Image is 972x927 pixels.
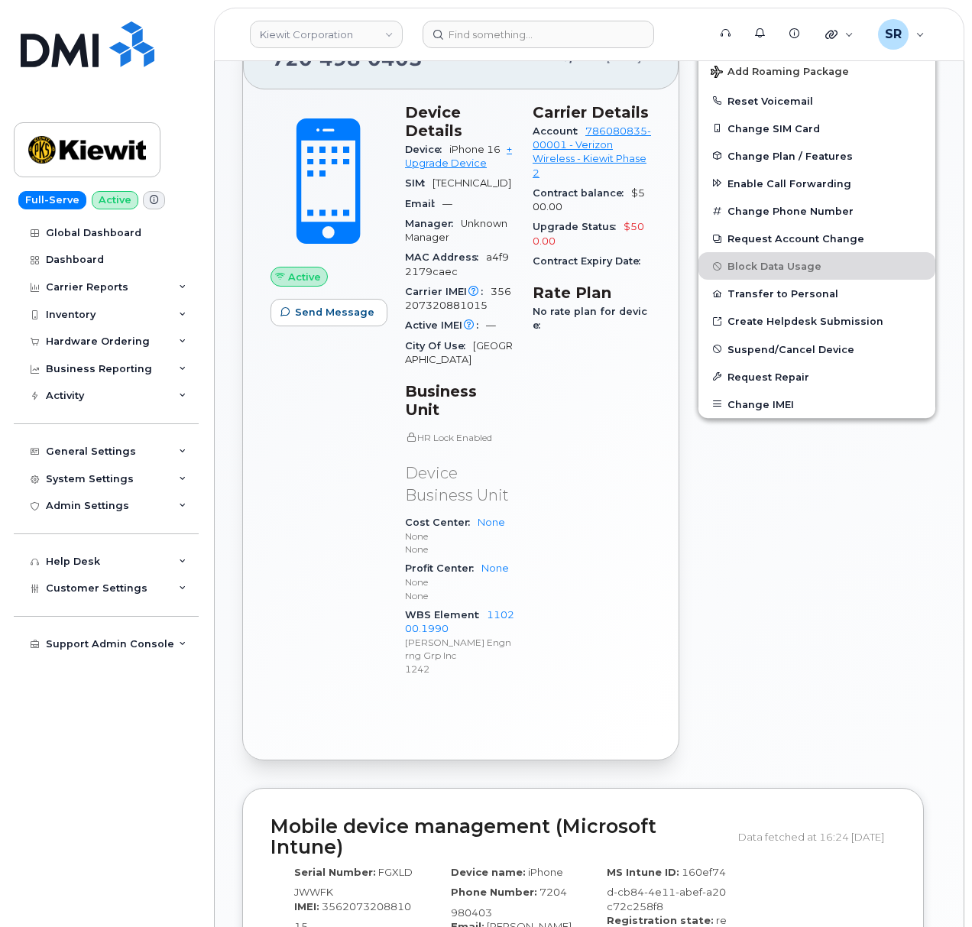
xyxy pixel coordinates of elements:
[405,609,514,634] a: 110200.1990
[405,589,514,602] p: None
[405,319,486,331] span: Active IMEI
[451,886,567,919] span: 7204980403
[533,187,631,199] span: Contract balance
[533,125,585,137] span: Account
[727,150,853,161] span: Change Plan / Features
[405,636,514,662] p: [PERSON_NAME] Engnrng Grp Inc
[698,391,935,418] button: Change IMEI
[738,822,896,851] div: Data fetched at 16:24 [DATE]
[288,270,321,284] span: Active
[698,115,935,142] button: Change SIM Card
[698,335,935,363] button: Suspend/Cancel Device
[727,343,854,355] span: Suspend/Cancel Device
[405,103,514,140] h3: Device Details
[698,252,935,280] button: Block Data Usage
[607,866,726,912] span: 160ef74d-cb84-4e11-abef-a20c72c258f8
[405,530,514,543] p: None
[405,609,487,621] span: WBS Element
[451,885,537,899] label: Phone Number:
[698,225,935,252] button: Request Account Change
[405,431,514,444] p: HR Lock Enabled
[294,865,376,880] label: Serial Number:
[405,575,514,588] p: None
[405,251,486,263] span: MAC Address
[867,19,935,50] div: Sebastian Reissig
[423,21,654,48] input: Find something...
[528,866,563,878] span: iPhone
[698,197,935,225] button: Change Phone Number
[727,177,851,189] span: Enable Call Forwarding
[405,663,514,676] p: 1242
[405,144,512,169] a: + Upgrade Device
[906,861,961,916] iframe: Messenger Launcher
[698,280,935,307] button: Transfer to Personal
[486,319,496,331] span: —
[533,306,647,331] span: No rate plan for device
[698,87,935,115] button: Reset Voicemail
[698,142,935,170] button: Change Plan / Features
[442,198,452,209] span: —
[405,286,491,297] span: Carrier IMEI
[405,462,514,506] p: Device Business Unit
[533,125,651,179] a: 786080835-00001 - Verizon Wireless - Kiewit Phase 2
[533,255,648,267] span: Contract Expiry Date
[533,221,624,232] span: Upgrade Status
[607,865,679,880] label: MS Intune ID:
[405,218,461,229] span: Manager
[405,340,473,352] span: City Of Use
[451,865,526,880] label: Device name:
[698,170,935,197] button: Enable Call Forwarding
[250,21,403,48] a: Kiewit Corporation
[698,363,935,391] button: Request Repair
[405,382,514,419] h3: Business Unit
[533,103,651,122] h3: Carrier Details
[405,517,478,528] span: Cost Center
[711,66,849,80] span: Add Roaming Package
[478,517,505,528] a: None
[449,144,501,155] span: iPhone 16
[698,55,935,86] button: Add Roaming Package
[815,19,864,50] div: Quicklinks
[698,307,935,335] a: Create Helpdesk Submission
[405,144,449,155] span: Device
[295,305,374,319] span: Send Message
[885,25,902,44] span: SR
[294,899,319,914] label: IMEI:
[533,221,644,246] span: $500.00
[271,816,727,858] h2: Mobile device management (Microsoft Intune)
[405,251,509,277] span: a4f92179caec
[271,299,387,326] button: Send Message
[433,177,511,189] span: [TECHNICAL_ID]
[405,562,481,574] span: Profit Center
[405,177,433,189] span: SIM
[405,198,442,209] span: Email
[405,543,514,556] p: None
[481,562,509,574] a: None
[533,284,651,302] h3: Rate Plan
